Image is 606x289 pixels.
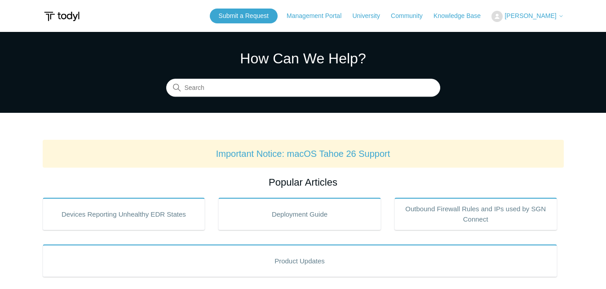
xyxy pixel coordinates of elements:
img: Todyl Support Center Help Center home page [43,8,81,25]
a: Devices Reporting Unhealthy EDR States [43,198,205,230]
a: Product Updates [43,245,557,277]
a: Submit a Request [210,9,278,23]
a: Outbound Firewall Rules and IPs used by SGN Connect [394,198,557,230]
a: University [352,11,389,21]
a: Management Portal [287,11,350,21]
a: Knowledge Base [433,11,490,21]
span: [PERSON_NAME] [504,12,556,19]
a: Important Notice: macOS Tahoe 26 Support [216,149,390,159]
button: [PERSON_NAME] [491,11,563,22]
h1: How Can We Help? [166,48,440,69]
input: Search [166,79,440,97]
a: Community [391,11,432,21]
h2: Popular Articles [43,175,564,190]
a: Deployment Guide [218,198,381,230]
